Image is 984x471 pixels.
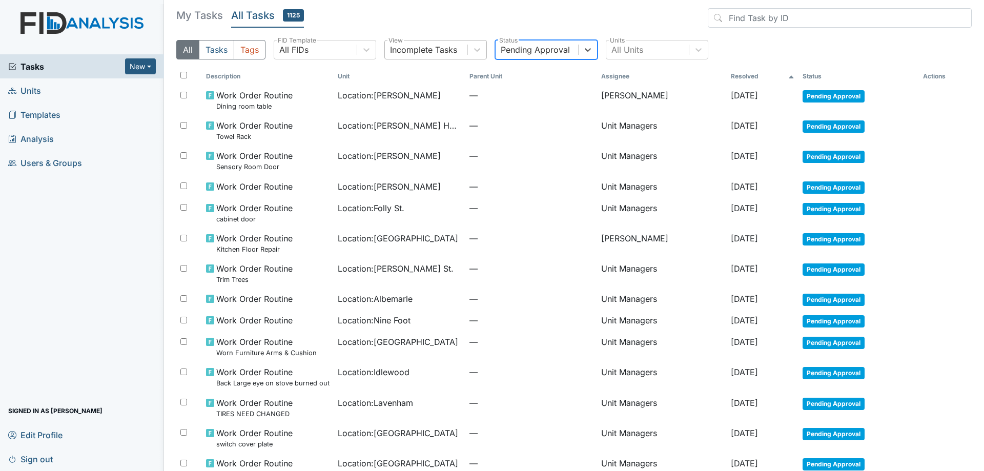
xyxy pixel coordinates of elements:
input: Find Task by ID [708,8,972,28]
span: Location : Lavenham [338,397,413,409]
span: Work Order Routine Kitchen Floor Repair [216,232,293,254]
small: switch cover plate [216,439,293,449]
span: Pending Approval [803,90,865,103]
th: Toggle SortBy [465,68,597,85]
span: Pending Approval [803,151,865,163]
span: Work Order Routine Trim Trees [216,262,293,284]
span: Edit Profile [8,427,63,443]
span: — [469,314,593,326]
span: Location : Albemarle [338,293,413,305]
small: Back Large eye on stove burned out [216,378,330,388]
div: Type filter [176,40,265,59]
span: [DATE] [731,315,758,325]
span: Location : Folly St. [338,202,404,214]
span: Work Order Routine Back Large eye on stove burned out [216,366,330,388]
th: Toggle SortBy [202,68,334,85]
span: [DATE] [731,203,758,213]
td: Unit Managers [597,393,726,423]
span: Pending Approval [803,337,865,349]
span: — [469,262,593,275]
td: Unit Managers [597,146,726,176]
div: All FIDs [279,44,309,56]
span: Work Order Routine TIRES NEED CHANGED [216,397,293,419]
span: Work Order Routine [216,314,293,326]
span: Location : [PERSON_NAME] [338,89,441,101]
span: Pending Approval [803,294,865,306]
span: [DATE] [731,428,758,438]
span: Pending Approval [803,120,865,133]
span: Pending Approval [803,233,865,245]
span: Analysis [8,131,54,147]
span: — [469,293,593,305]
span: [DATE] [731,233,758,243]
th: Assignee [597,68,726,85]
th: Toggle SortBy [727,68,799,85]
small: Trim Trees [216,275,293,284]
span: — [469,202,593,214]
td: Unit Managers [597,176,726,198]
span: Units [8,83,41,98]
span: — [469,150,593,162]
td: Unit Managers [597,362,726,392]
span: Work Order Routine cabinet door [216,202,293,224]
span: Work Order Routine [216,180,293,193]
td: Unit Managers [597,115,726,146]
span: [DATE] [731,458,758,468]
small: cabinet door [216,214,293,224]
small: Kitchen Floor Repair [216,244,293,254]
span: [DATE] [731,120,758,131]
div: All Units [611,44,643,56]
span: 1125 [283,9,304,22]
span: [DATE] [731,151,758,161]
th: Actions [919,68,970,85]
span: [DATE] [731,398,758,408]
th: Toggle SortBy [798,68,919,85]
a: Tasks [8,60,125,73]
td: Unit Managers [597,289,726,310]
span: [DATE] [731,90,758,100]
td: Unit Managers [597,332,726,362]
small: TIRES NEED CHANGED [216,409,293,419]
span: — [469,397,593,409]
td: Unit Managers [597,310,726,332]
span: Location : Idlewood [338,366,409,378]
span: [DATE] [731,263,758,274]
span: Location : [PERSON_NAME] [338,150,441,162]
td: Unit Managers [597,423,726,453]
button: All [176,40,199,59]
span: — [469,89,593,101]
span: — [469,427,593,439]
span: Pending Approval [803,367,865,379]
span: Location : [PERSON_NAME] [338,180,441,193]
button: New [125,58,156,74]
span: Pending Approval [803,458,865,470]
td: Unit Managers [597,198,726,228]
span: Work Order Routine Dining room table [216,89,293,111]
button: Tags [234,40,265,59]
span: — [469,180,593,193]
span: [DATE] [731,337,758,347]
span: Location : [PERSON_NAME] House [338,119,461,132]
span: [DATE] [731,367,758,377]
span: — [469,119,593,132]
span: Signed in as [PERSON_NAME] [8,403,102,419]
div: Pending Approval [501,44,570,56]
span: Location : [PERSON_NAME] St. [338,262,454,275]
th: Toggle SortBy [334,68,465,85]
span: Work Order Routine Sensory Room Door [216,150,293,172]
small: Sensory Room Door [216,162,293,172]
span: Pending Approval [803,263,865,276]
span: Pending Approval [803,398,865,410]
td: [PERSON_NAME] [597,85,726,115]
td: Unit Managers [597,258,726,289]
span: Location : [GEOGRAPHIC_DATA] [338,427,458,439]
span: Pending Approval [803,203,865,215]
span: Work Order Routine switch cover plate [216,427,293,449]
span: [DATE] [731,294,758,304]
div: Incomplete Tasks [390,44,457,56]
span: Work Order Routine Worn Furniture Arms & Cushion [216,336,317,358]
span: Work Order Routine [216,293,293,305]
span: — [469,232,593,244]
button: Tasks [199,40,234,59]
